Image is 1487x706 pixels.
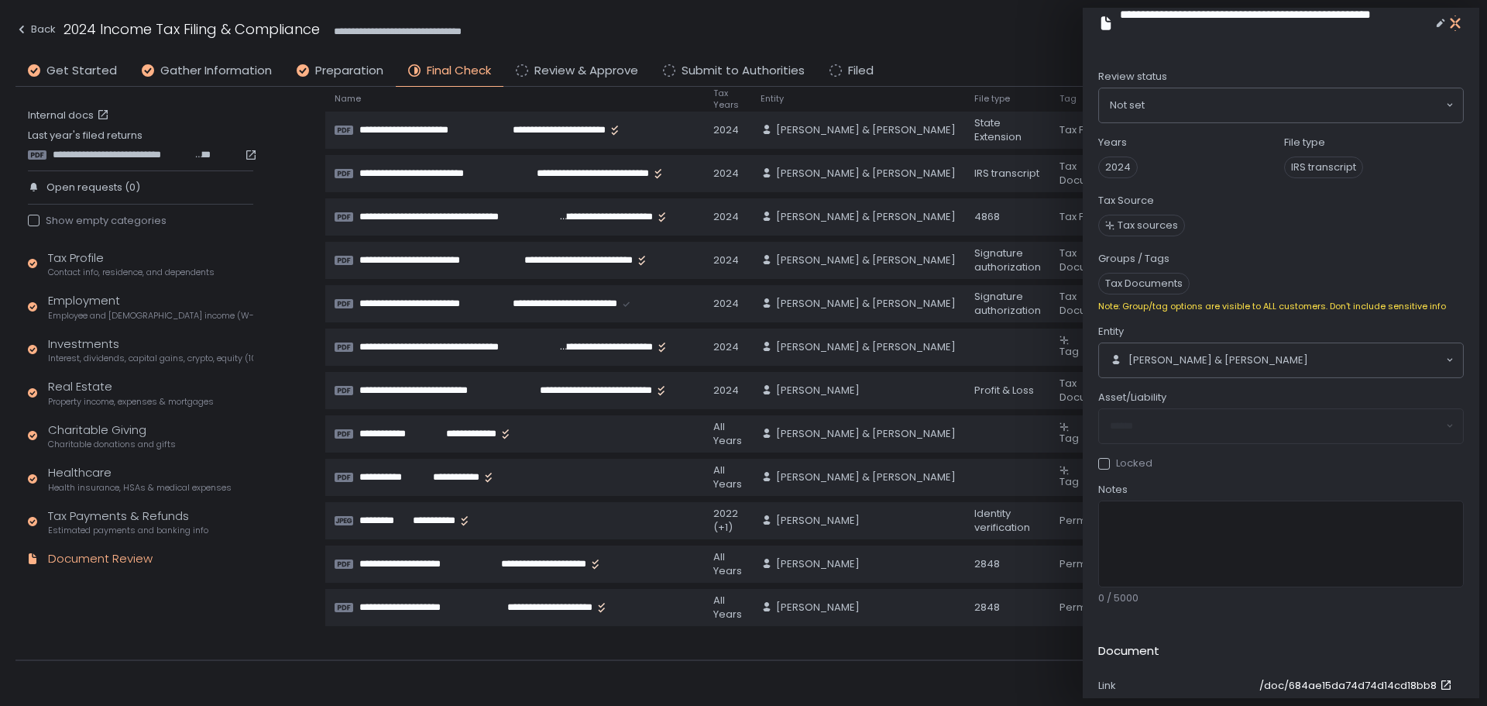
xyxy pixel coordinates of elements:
[1118,219,1178,232] span: Tax sources
[1110,98,1145,113] span: Not set
[48,396,214,408] span: Property income, expenses & mortgages
[46,62,117,80] span: Get Started
[713,88,742,111] span: Tax Years
[1098,483,1128,497] span: Notes
[682,62,805,80] span: Submit to Authorities
[48,336,253,365] div: Investments
[1098,70,1167,84] span: Review status
[28,129,253,161] div: Last year's filed returns
[1098,273,1190,294] span: Tax Documents
[1098,301,1464,312] div: Note: Group/tag options are visible to ALL customers. Don't include sensitive info
[776,557,860,571] span: [PERSON_NAME]
[1284,136,1325,150] label: File type
[1284,157,1363,178] span: IRS transcript
[1308,353,1444,368] input: Search for option
[848,62,874,80] span: Filed
[335,93,361,105] span: Name
[48,378,214,408] div: Real Estate
[1098,679,1253,693] div: Link
[1059,474,1079,489] span: Tag
[1145,98,1444,113] input: Search for option
[48,353,253,364] span: Interest, dividends, capital gains, crypto, equity (1099s, K-1s)
[1098,157,1138,178] span: 2024
[776,340,956,354] span: [PERSON_NAME] & [PERSON_NAME]
[776,384,860,398] span: [PERSON_NAME]
[315,62,383,80] span: Preparation
[1059,93,1077,105] span: Tag
[48,292,253,322] div: Employment
[776,470,956,484] span: [PERSON_NAME] & [PERSON_NAME]
[1259,679,1455,693] a: /doc/684ae15da74d74d14cd18bb8
[761,93,784,105] span: Entity
[48,482,232,494] span: Health insurance, HSAs & medical expenses
[776,427,956,441] span: [PERSON_NAME] & [PERSON_NAME]
[48,550,153,568] div: Document Review
[1098,252,1169,266] label: Groups / Tags
[48,464,232,494] div: Healthcare
[776,210,956,224] span: [PERSON_NAME] & [PERSON_NAME]
[1059,344,1079,359] span: Tag
[1128,353,1308,367] span: [PERSON_NAME] & [PERSON_NAME]
[1098,325,1124,339] span: Entity
[1059,431,1079,446] span: Tag
[15,20,56,39] div: Back
[776,514,860,528] span: [PERSON_NAME]
[48,525,208,536] span: Estimated payments and banking info
[48,310,253,322] span: Employee and [DEMOGRAPHIC_DATA] income (W-2s)
[776,167,956,181] span: [PERSON_NAME] & [PERSON_NAME]
[776,297,956,311] span: [PERSON_NAME] & [PERSON_NAME]
[974,93,1010,105] span: File type
[1098,391,1166,405] span: Asset/Liability
[48,439,176,450] span: Charitable donations and gifts
[776,253,956,267] span: [PERSON_NAME] & [PERSON_NAME]
[48,250,215,279] div: Tax Profile
[48,422,176,451] div: Charitable Giving
[1098,194,1154,208] label: Tax Source
[48,508,208,537] div: Tax Payments & Refunds
[1098,642,1159,660] h2: Document
[46,181,140,195] span: Open requests (0)
[64,19,320,40] h1: 2024 Income Tax Filing & Compliance
[776,601,860,615] span: [PERSON_NAME]
[1098,591,1464,605] div: 0 / 5000
[48,267,215,278] span: Contact info, residence, and dependents
[1098,136,1127,150] label: Years
[160,62,272,80] span: Gather Information
[776,123,956,137] span: [PERSON_NAME] & [PERSON_NAME]
[15,19,56,44] button: Back
[1099,88,1463,122] div: Search for option
[427,62,491,80] span: Final Check
[534,62,638,80] span: Review & Approve
[28,108,112,122] a: Internal docs
[1099,343,1463,377] div: Search for option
